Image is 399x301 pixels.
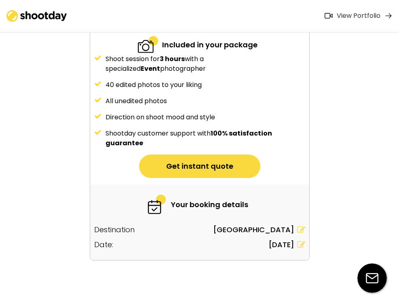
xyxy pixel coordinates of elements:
img: 2-specialized.svg [138,35,158,54]
img: email-icon%20%281%29.svg [357,263,387,293]
div: Shootday customer support with [106,129,305,148]
img: 6-fast.svg [147,195,167,214]
div: Date: [94,239,113,250]
button: Get instant quote [139,155,260,178]
img: Icon%20feather-video%402x.png [325,13,333,19]
div: [DATE] [268,239,294,250]
img: shootday_logo.png [6,10,67,22]
div: Direction on shoot mood and style [106,112,305,122]
div: Your booking details [171,199,248,210]
div: Destination [94,224,135,235]
div: [GEOGRAPHIC_DATA] [213,224,294,235]
strong: 3 hours [160,54,185,64]
div: View Portfolio [337,12,380,20]
div: Shoot session for with a specialized photographer [106,54,305,74]
strong: Event [141,64,160,73]
div: All unedited photos [106,96,305,106]
div: 40 edited photos to your liking [106,80,305,90]
div: Included in your package [162,39,258,50]
strong: 100% satisfaction guarantee [106,129,273,148]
